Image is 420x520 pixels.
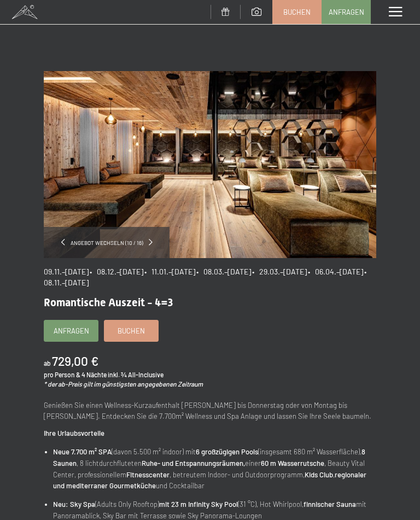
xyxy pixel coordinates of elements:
span: Anfragen [54,326,89,336]
span: • 29.03.–[DATE] [252,267,307,276]
strong: Neu: Sky Spa [53,500,95,509]
strong: 6 großzügigen Pools [196,447,258,456]
span: • 11.01.–[DATE] [144,267,195,276]
b: 729,00 € [52,353,98,369]
strong: 8 Saunen [53,447,365,468]
a: Buchen [273,1,321,24]
a: Buchen [104,320,158,341]
span: Anfragen [329,7,364,17]
a: Anfragen [322,1,370,24]
strong: Ruhe- und Entspannungsräumen, [142,459,245,468]
span: pro Person & [44,371,80,378]
span: Buchen [283,7,311,17]
span: • 08.03.–[DATE] [196,267,251,276]
span: ab [44,359,51,367]
span: • 08.12.–[DATE] [90,267,143,276]
p: Genießen Sie einen Wellness-Kurzaufenthalt [PERSON_NAME] bis Donnerstag oder von Montag bis [PERS... [44,400,376,423]
strong: finnischer Sauna [304,500,356,509]
span: 09.11.–[DATE] [44,267,89,276]
span: 4 Nächte [81,371,107,378]
span: inkl. ¾ All-Inclusive [108,371,164,378]
strong: 60 m Wasserrutsche [261,459,324,468]
li: (davon 5.500 m² indoor) mit (insgesamt 680 m² Wasserfläche), , 8 lichtdurchfluteten einer , Beaut... [53,446,376,492]
strong: Ihre Urlaubsvorteile [44,429,104,437]
span: • 06.04.–[DATE] [308,267,363,276]
a: Anfragen [44,320,98,341]
strong: Fitnesscenter [126,470,170,479]
span: Buchen [118,326,145,336]
span: Romantische Auszeit - 4=3 [44,296,173,309]
span: • 08.11.–[DATE] [44,267,370,287]
em: * der ab-Preis gilt im günstigsten angegebenen Zeitraum [44,380,203,388]
strong: Neue 7.700 m² SPA [53,447,112,456]
span: Angebot wechseln (10 / 16) [65,239,149,247]
strong: mit 23 m Infinity Sky Pool [159,500,238,509]
strong: Kids Club [305,470,333,479]
img: Romantische Auszeit - 4=3 [44,71,376,258]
